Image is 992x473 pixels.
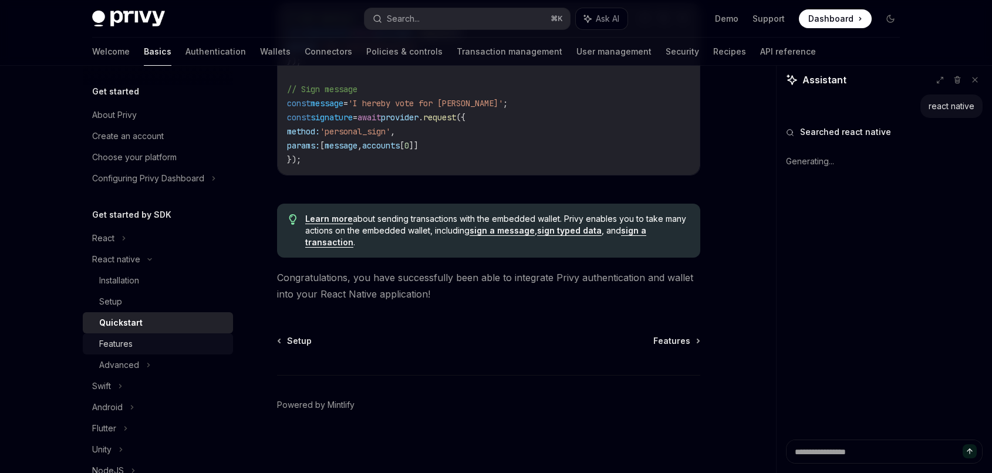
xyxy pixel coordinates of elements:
[456,112,465,123] span: ({
[305,214,353,224] a: Learn more
[551,14,563,23] span: ⌘ K
[83,312,233,333] a: Quickstart
[929,100,974,112] div: react native
[802,73,846,87] span: Assistant
[786,146,983,177] div: Generating...
[83,147,233,168] a: Choose your platform
[713,38,746,66] a: Recipes
[92,108,137,122] div: About Privy
[470,225,535,236] a: sign a message
[404,140,409,151] span: 0
[92,400,123,414] div: Android
[92,171,204,185] div: Configuring Privy Dashboard
[387,12,420,26] div: Search...
[83,104,233,126] a: About Privy
[423,112,456,123] span: request
[287,84,357,94] span: // Sign message
[83,333,233,354] a: Features
[92,85,139,99] h5: Get started
[287,335,312,347] span: Setup
[653,335,690,347] span: Features
[357,140,362,151] span: ,
[278,335,312,347] a: Setup
[390,126,395,137] span: ,
[99,358,139,372] div: Advanced
[800,126,891,138] span: Searched react native
[277,269,700,302] span: Congratulations, you have successfully been able to integrate Privy authentication and wallet int...
[83,291,233,312] a: Setup
[92,129,164,143] div: Create an account
[576,38,652,66] a: User management
[576,8,627,29] button: Ask AI
[753,13,785,25] a: Support
[320,140,325,151] span: [
[305,213,689,248] span: about sending transactions with the embedded wallet. Privy enables you to take many actions on th...
[537,225,602,236] a: sign typed data
[343,98,348,109] span: =
[808,13,853,25] span: Dashboard
[287,98,311,109] span: const
[653,335,699,347] a: Features
[366,38,443,66] a: Policies & controls
[185,38,246,66] a: Authentication
[287,154,301,165] span: });
[92,231,114,245] div: React
[311,98,343,109] span: message
[287,112,311,123] span: const
[99,295,122,309] div: Setup
[353,112,357,123] span: =
[287,140,320,151] span: params:
[311,112,353,123] span: signature
[277,399,355,411] a: Powered by Mintlify
[881,9,900,28] button: Toggle dark mode
[92,379,111,393] div: Swift
[92,38,130,66] a: Welcome
[260,38,291,66] a: Wallets
[362,140,400,151] span: accounts
[357,112,381,123] span: await
[503,98,508,109] span: ;
[320,126,390,137] span: 'personal_sign'
[92,252,140,266] div: React native
[92,11,165,27] img: dark logo
[99,316,143,330] div: Quickstart
[325,140,357,151] span: message
[457,38,562,66] a: Transaction management
[419,112,423,123] span: .
[144,38,171,66] a: Basics
[400,140,404,151] span: [
[83,126,233,147] a: Create an account
[666,38,699,66] a: Security
[99,337,133,351] div: Features
[381,112,419,123] span: provider
[92,421,116,435] div: Flutter
[963,444,977,458] button: Send message
[92,208,171,222] h5: Get started by SDK
[348,98,503,109] span: 'I hereby vote for [PERSON_NAME]'
[760,38,816,66] a: API reference
[289,214,297,225] svg: Tip
[92,442,112,457] div: Unity
[409,140,419,151] span: ]]
[92,150,177,164] div: Choose your platform
[715,13,738,25] a: Demo
[287,126,320,137] span: method:
[99,273,139,288] div: Installation
[83,270,233,291] a: Installation
[365,8,570,29] button: Search...⌘K
[596,13,619,25] span: Ask AI
[305,38,352,66] a: Connectors
[786,126,983,138] button: Searched react native
[799,9,872,28] a: Dashboard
